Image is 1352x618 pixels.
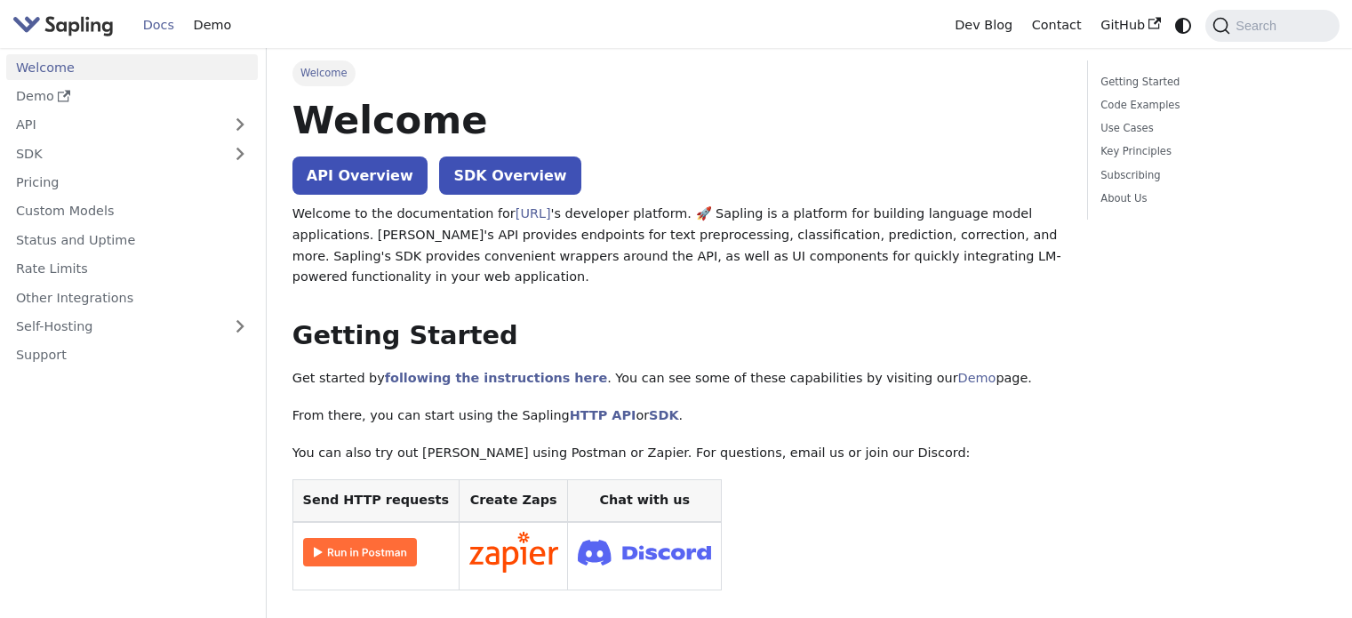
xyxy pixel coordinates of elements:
a: Demo [6,84,258,109]
button: Expand sidebar category 'API' [222,112,258,138]
img: Sapling.ai [12,12,114,38]
a: Code Examples [1100,97,1320,114]
h2: Getting Started [292,320,1061,352]
a: Self-Hosting [6,314,258,340]
a: SDK Overview [439,157,580,195]
a: Status and Uptime [6,227,258,253]
h1: Welcome [292,96,1061,144]
a: API [6,112,222,138]
a: Support [6,342,258,368]
span: Welcome [292,60,356,85]
a: Sapling.aiSapling.ai [12,12,120,38]
a: Rate Limits [6,256,258,282]
button: Expand sidebar category 'SDK' [222,140,258,166]
img: Join Discord [578,534,711,571]
a: SDK [649,408,678,422]
p: Welcome to the documentation for 's developer platform. 🚀 Sapling is a platform for building lang... [292,204,1061,288]
nav: Breadcrumbs [292,60,1061,85]
p: Get started by . You can see some of these capabilities by visiting our page. [292,368,1061,389]
button: Search (Command+K) [1205,10,1339,42]
th: Chat with us [568,480,722,522]
button: Switch between dark and light mode (currently system mode) [1171,12,1196,38]
a: About Us [1100,190,1320,207]
a: Getting Started [1100,74,1320,91]
a: Pricing [6,170,258,196]
a: [URL] [516,206,551,221]
a: Key Principles [1100,143,1320,160]
a: Use Cases [1100,120,1320,137]
th: Create Zaps [459,480,568,522]
a: Subscribing [1100,167,1320,184]
a: Docs [133,12,184,39]
a: Other Integrations [6,285,258,310]
th: Send HTTP requests [292,480,459,522]
img: Connect in Zapier [469,532,558,573]
a: following the instructions here [385,371,607,385]
a: Custom Models [6,198,258,224]
a: Welcome [6,54,258,80]
a: Dev Blog [945,12,1021,39]
a: HTTP API [570,408,636,422]
a: SDK [6,140,222,166]
a: Contact [1022,12,1092,39]
span: Search [1230,19,1287,33]
a: Demo [958,371,996,385]
a: GitHub [1091,12,1170,39]
a: API Overview [292,157,428,195]
a: Demo [184,12,241,39]
p: From there, you can start using the Sapling or . [292,405,1061,427]
p: You can also try out [PERSON_NAME] using Postman or Zapier. For questions, email us or join our D... [292,443,1061,464]
img: Run in Postman [303,538,417,566]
